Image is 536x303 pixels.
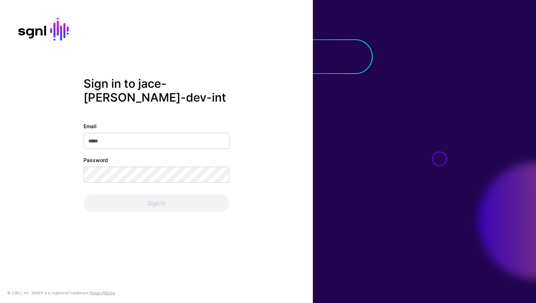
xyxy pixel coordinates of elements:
h2: Sign in to jace-[PERSON_NAME]-dev-int [83,77,229,105]
label: Password [83,156,108,164]
a: Privacy [90,291,103,295]
a: Terms [105,291,115,295]
div: © [URL], Inc. SGNL® is a registered trademark. & [7,290,115,296]
label: Email [83,122,97,130]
